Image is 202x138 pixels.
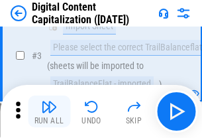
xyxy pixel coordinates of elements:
[28,96,70,127] button: Run All
[32,1,153,26] div: Digital Content Capitalization ([DATE])
[158,8,169,19] img: Support
[126,117,142,125] div: Skip
[176,5,191,21] img: Settings menu
[41,99,57,115] img: Run All
[166,101,187,122] img: Main button
[113,96,155,127] button: Skip
[63,19,116,34] div: Import Sheet
[126,99,142,115] img: Skip
[11,5,26,21] img: Back
[83,99,99,115] img: Undo
[32,50,42,61] span: # 3
[81,117,101,125] div: Undo
[34,117,64,125] div: Run All
[50,76,154,92] div: TrailBalanceFlat - imported
[70,96,113,127] button: Undo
